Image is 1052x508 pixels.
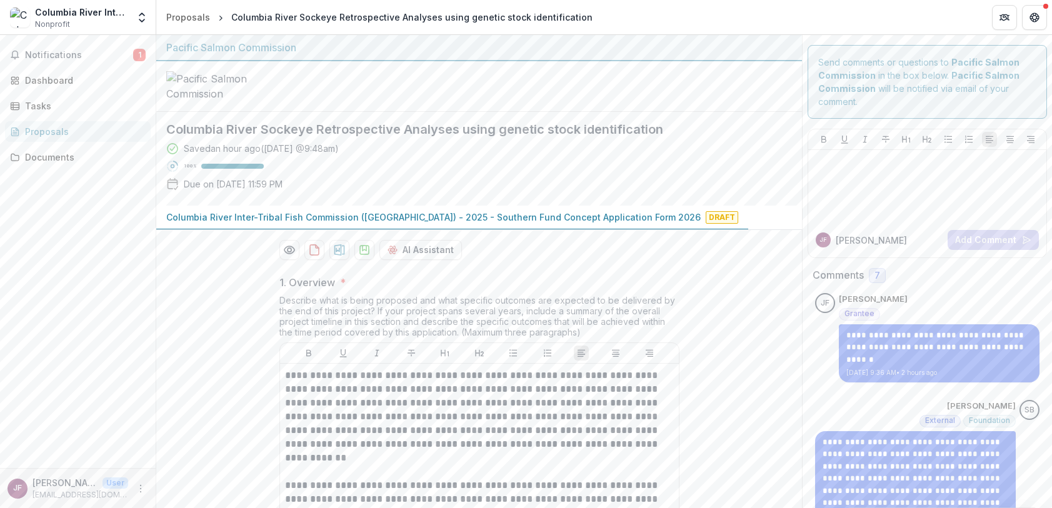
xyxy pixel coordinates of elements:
[33,489,128,501] p: [EMAIL_ADDRESS][DOMAIN_NAME]
[947,400,1016,412] p: [PERSON_NAME]
[161,8,215,26] a: Proposals
[25,125,141,138] div: Proposals
[1003,132,1018,147] button: Align Center
[540,346,555,361] button: Ordered List
[25,50,133,61] span: Notifications
[166,40,792,55] div: Pacific Salmon Commission
[899,132,914,147] button: Heading 1
[1023,132,1038,147] button: Align Right
[574,346,589,361] button: Align Left
[1022,5,1047,30] button: Get Help
[813,269,864,281] h2: Comments
[837,132,852,147] button: Underline
[839,293,908,306] p: [PERSON_NAME]
[379,240,462,260] button: AI Assistant
[33,476,98,489] p: [PERSON_NAME]
[184,142,339,155] div: Saved an hour ago ( [DATE] @ 9:48am )
[301,346,316,361] button: Bold
[969,416,1010,425] span: Foundation
[329,240,349,260] button: download-proposal
[846,368,1032,377] p: [DATE] 9:36 AM • 2 hours ago
[836,234,907,247] p: [PERSON_NAME]
[642,346,657,361] button: Align Right
[369,346,384,361] button: Italicize
[404,346,419,361] button: Strike
[821,299,829,307] div: Jeff Fryer
[103,477,128,489] p: User
[279,240,299,260] button: Preview cbce9120-cc03-4ba3-a8da-1f5ec398a096-0.pdf
[844,309,874,318] span: Grantee
[166,11,210,24] div: Proposals
[878,132,893,147] button: Strike
[133,5,151,30] button: Open entity switcher
[816,132,831,147] button: Bold
[231,11,593,24] div: Columbia River Sockeye Retrospective Analyses using genetic stock identification
[10,7,30,27] img: Columbia River Inter-Tribal Fish Commission (Portland)
[706,211,738,224] span: Draft
[25,99,141,112] div: Tasks
[161,8,598,26] nav: breadcrumb
[166,211,701,224] p: Columbia River Inter-Tribal Fish Commission ([GEOGRAPHIC_DATA]) - 2025 - Southern Fund Concept Ap...
[336,346,351,361] button: Underline
[133,49,146,61] span: 1
[133,481,148,496] button: More
[184,162,196,171] p: 100 %
[874,271,880,281] span: 7
[858,132,873,147] button: Italicize
[166,122,772,137] h2: Columbia River Sockeye Retrospective Analyses using genetic stock identification
[354,240,374,260] button: download-proposal
[25,151,141,164] div: Documents
[279,275,335,290] p: 1. Overview
[608,346,623,361] button: Align Center
[925,416,955,425] span: External
[808,45,1047,119] div: Send comments or questions to in the box below. will be notified via email of your comment.
[5,147,151,167] a: Documents
[1024,406,1034,414] div: Sascha Bendt
[13,484,22,492] div: Jeff Fryer
[35,19,70,30] span: Nonprofit
[304,240,324,260] button: download-proposal
[184,177,283,191] p: Due on [DATE] 11:59 PM
[982,132,997,147] button: Align Left
[5,121,151,142] a: Proposals
[35,6,128,19] div: Columbia River Inter-Tribal Fish Commission ([GEOGRAPHIC_DATA])
[472,346,487,361] button: Heading 2
[506,346,521,361] button: Bullet List
[819,237,827,243] div: Jeff Fryer
[166,71,291,101] img: Pacific Salmon Commission
[5,45,151,65] button: Notifications1
[25,74,141,87] div: Dashboard
[941,132,956,147] button: Bullet List
[438,346,453,361] button: Heading 1
[948,230,1039,250] button: Add Comment
[279,295,679,342] div: Describe what is being proposed and what specific outcomes are expected to be delivered by the en...
[992,5,1017,30] button: Partners
[961,132,976,147] button: Ordered List
[919,132,934,147] button: Heading 2
[5,70,151,91] a: Dashboard
[5,96,151,116] a: Tasks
